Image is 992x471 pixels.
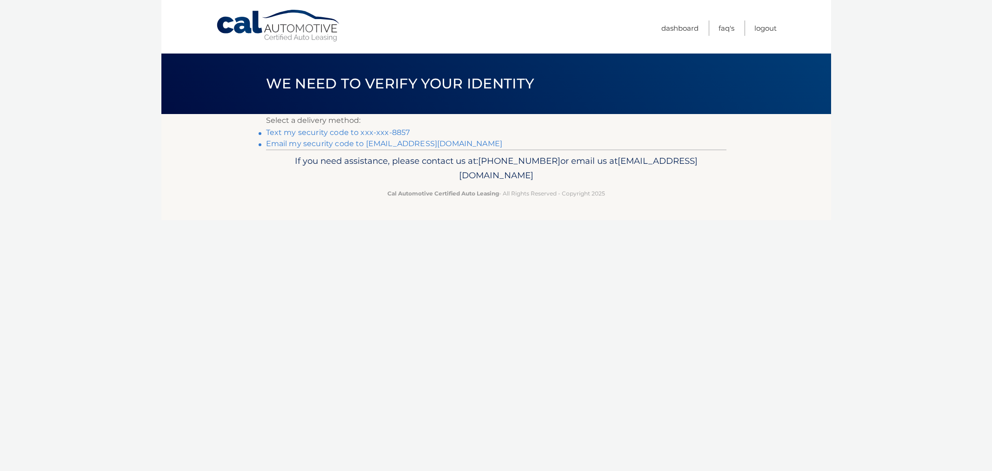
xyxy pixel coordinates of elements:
p: Select a delivery method: [266,114,726,127]
a: Email my security code to [EMAIL_ADDRESS][DOMAIN_NAME] [266,139,503,148]
p: If you need assistance, please contact us at: or email us at [272,154,720,183]
p: - All Rights Reserved - Copyright 2025 [272,188,720,198]
span: [PHONE_NUMBER] [478,155,560,166]
a: FAQ's [719,20,734,36]
span: We need to verify your identity [266,75,534,92]
a: Text my security code to xxx-xxx-8857 [266,128,410,137]
a: Dashboard [661,20,699,36]
strong: Cal Automotive Certified Auto Leasing [387,190,499,197]
a: Cal Automotive [216,9,341,42]
a: Logout [754,20,777,36]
